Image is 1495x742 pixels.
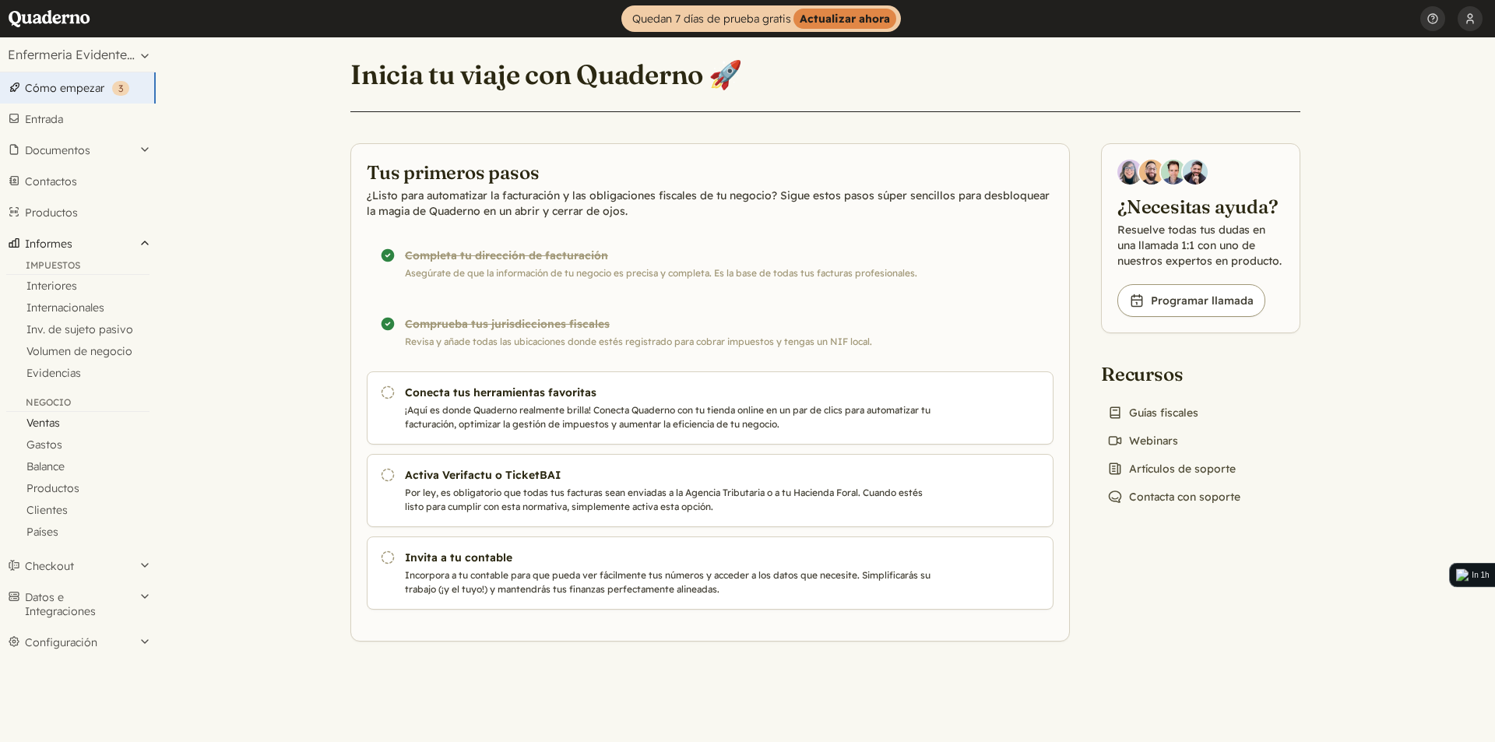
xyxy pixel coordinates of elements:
a: Guías fiscales [1101,402,1205,424]
h2: ¿Necesitas ayuda? [1117,194,1284,219]
img: Ivo Oltmans, Business Developer at Quaderno [1161,160,1186,185]
img: logo [1456,569,1469,582]
p: Incorpora a tu contable para que pueda ver fácilmente tus números y acceder a los datos que neces... [405,568,936,596]
a: Quedan 7 días de prueba gratisActualizar ahora [621,5,901,32]
div: Negocio [6,396,149,412]
img: Jairo Fumero, Account Executive at Quaderno [1139,160,1164,185]
a: Programar llamada [1117,284,1265,317]
span: 3 [118,83,123,94]
p: Resuelve todas tus dudas en una llamada 1:1 con uno de nuestros expertos en producto. [1117,222,1284,269]
a: Conecta tus herramientas favoritas ¡Aquí es donde Quaderno realmente brilla! Conecta Quaderno con... [367,371,1054,445]
h3: Activa Verifactu o TicketBAI [405,467,936,483]
div: Impuestos [6,259,149,275]
a: Activa Verifactu o TicketBAI Por ley, es obligatorio que todas tus facturas sean enviadas a la Ag... [367,454,1054,527]
p: ¿Listo para automatizar la facturación y las obligaciones fiscales de tu negocio? Sigue estos pas... [367,188,1054,219]
img: Diana Carrasco, Account Executive at Quaderno [1117,160,1142,185]
a: Contacta con soporte [1101,486,1247,508]
p: Por ley, es obligatorio que todas tus facturas sean enviadas a la Agencia Tributaria o a tu Hacie... [405,486,936,514]
strong: Actualizar ahora [793,9,896,29]
p: ¡Aquí es donde Quaderno realmente brilla! Conecta Quaderno con tu tienda online en un par de clic... [405,403,936,431]
h3: Conecta tus herramientas favoritas [405,385,936,400]
img: Javier Rubio, DevRel at Quaderno [1183,160,1208,185]
h1: Inicia tu viaje con Quaderno 🚀 [350,58,742,92]
h2: Tus primeros pasos [367,160,1054,185]
div: In 1h [1472,569,1489,582]
a: Invita a tu contable Incorpora a tu contable para que pueda ver fácilmente tus números y acceder ... [367,536,1054,610]
a: Artículos de soporte [1101,458,1242,480]
h3: Invita a tu contable [405,550,936,565]
a: Webinars [1101,430,1184,452]
h2: Recursos [1101,361,1247,386]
